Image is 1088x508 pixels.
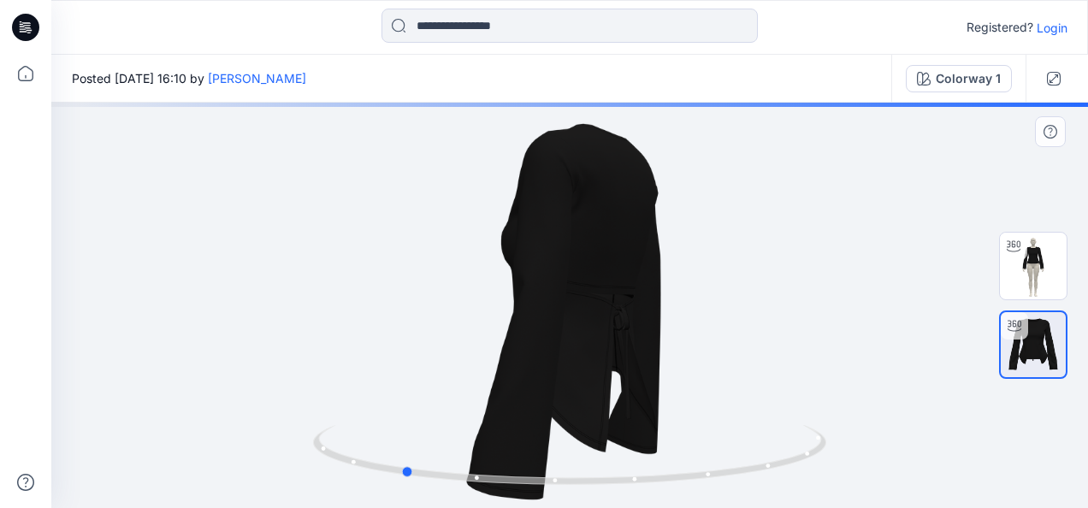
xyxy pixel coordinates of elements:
[208,71,306,86] a: [PERSON_NAME]
[906,65,1012,92] button: Colorway 1
[72,69,306,87] span: Posted [DATE] 16:10 by
[1037,19,1067,37] p: Login
[936,69,1001,88] div: Colorway 1
[1001,312,1066,377] img: Arşiv
[1000,233,1067,299] img: Arşiv
[967,17,1033,38] p: Registered?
